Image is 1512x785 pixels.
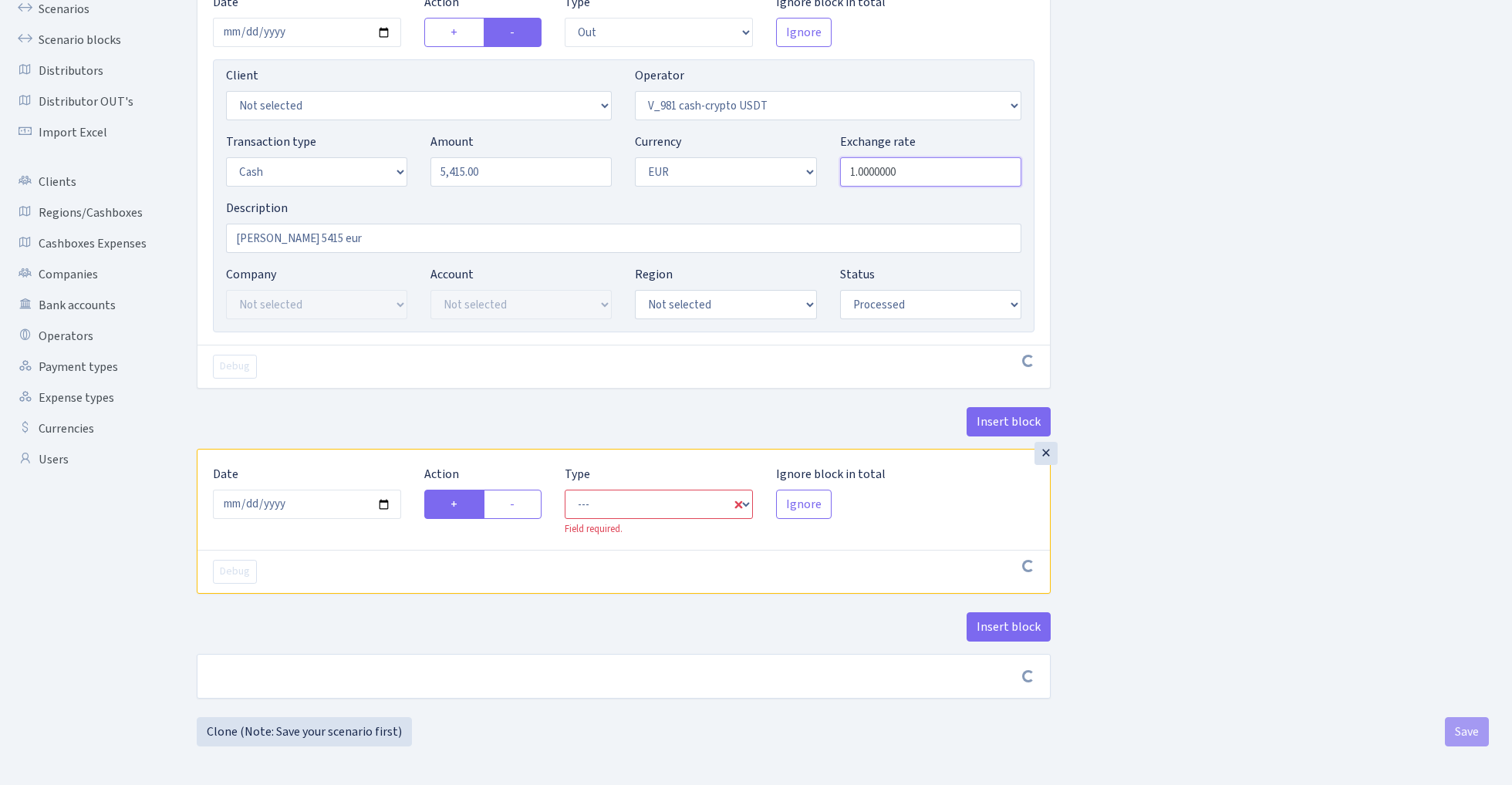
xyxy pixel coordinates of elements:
[967,407,1051,436] button: Insert block
[424,490,484,519] label: +
[840,133,916,151] label: Exchange rate
[635,265,673,284] label: Region
[430,133,474,151] label: Amount
[1445,717,1489,746] button: Save
[8,259,162,290] a: Companies
[213,355,257,379] button: Debug
[226,199,288,217] label: Description
[8,56,162,86] a: Distributors
[1034,442,1058,465] div: ×
[565,465,590,483] label: Type
[776,18,832,47] button: Ignore
[484,490,542,519] label: -
[226,265,276,284] label: Company
[8,117,162,148] a: Import Excel
[776,490,832,519] button: Ignore
[213,560,257,584] button: Debug
[565,522,753,537] div: Field required.
[8,352,162,382] a: Payment types
[8,228,162,259] a: Cashboxes Expenses
[967,612,1051,642] button: Insert block
[424,465,459,483] label: Action
[8,25,162,56] a: Scenario blocks
[8,167,162,197] a: Clients
[8,382,162,413] a: Expense types
[8,197,162,228] a: Regions/Cashboxes
[776,465,886,483] label: Ignore block in total
[226,133,316,151] label: Transaction type
[635,133,681,151] label: Currency
[840,265,875,284] label: Status
[226,66,258,85] label: Client
[635,66,684,85] label: Operator
[484,18,542,47] label: -
[8,413,162,444] a: Currencies
[424,18,484,47] label: +
[213,465,238,483] label: Date
[8,86,162,117] a: Distributor OUT's
[8,290,162,321] a: Bank accounts
[430,265,474,284] label: Account
[197,717,412,746] a: Clone (Note: Save your scenario first)
[8,444,162,475] a: Users
[8,321,162,352] a: Operators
